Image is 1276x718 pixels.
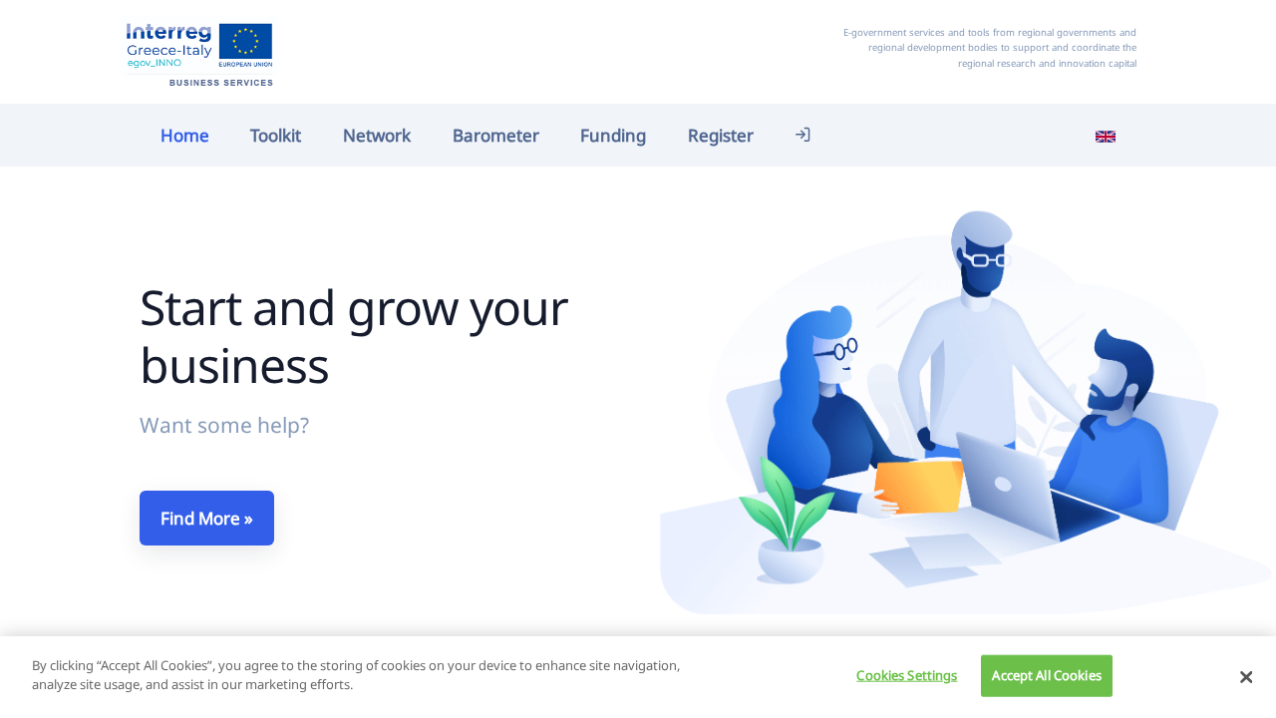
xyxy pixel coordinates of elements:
[667,114,775,157] a: Register
[120,15,279,89] img: Home
[432,114,560,157] a: Barometer
[1096,127,1116,147] img: en_flag.svg
[140,114,230,157] a: Home
[140,278,618,393] h1: Start and grow your business
[839,656,964,696] button: Cookies Settings
[140,491,274,545] a: Find More »
[140,409,618,443] p: Want some help?
[981,655,1112,697] button: Accept All Cookies
[230,114,323,157] a: Toolkit
[559,114,667,157] a: Funding
[322,114,432,157] a: Network
[1240,668,1252,686] button: Close
[32,656,702,695] p: By clicking “Accept All Cookies”, you agree to the storing of cookies on your device to enhance s...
